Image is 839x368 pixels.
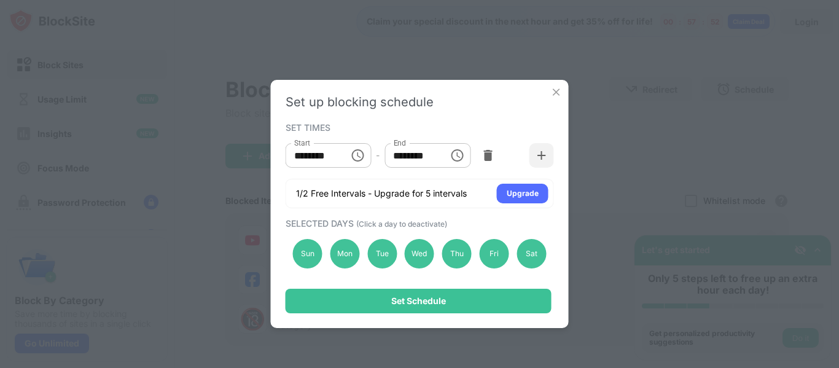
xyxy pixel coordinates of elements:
[442,239,472,268] div: Thu
[517,239,546,268] div: Sat
[507,187,539,200] div: Upgrade
[376,149,380,162] div: -
[286,122,551,132] div: SET TIMES
[330,239,359,268] div: Mon
[296,187,467,200] div: 1/2 Free Intervals - Upgrade for 5 intervals
[393,138,406,148] label: End
[445,143,469,168] button: Choose time, selected time is 1:00 PM
[391,296,446,306] div: Set Schedule
[294,138,310,148] label: Start
[293,239,322,268] div: Sun
[550,86,563,98] img: x-button.svg
[480,239,509,268] div: Fri
[367,239,397,268] div: Tue
[286,218,551,229] div: SELECTED DAYS
[345,143,370,168] button: Choose time, selected time is 10:00 AM
[286,95,554,109] div: Set up blocking schedule
[356,219,447,229] span: (Click a day to deactivate)
[405,239,434,268] div: Wed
